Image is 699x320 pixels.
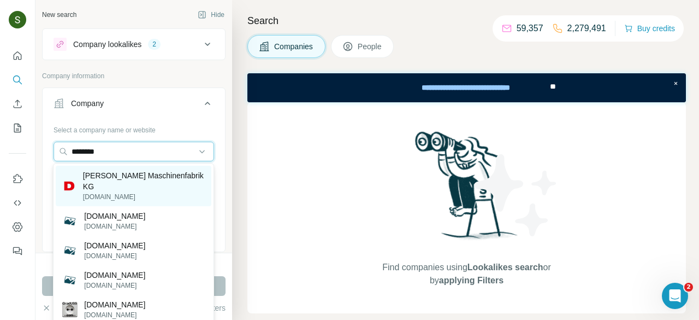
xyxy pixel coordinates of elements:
[42,302,73,313] button: Clear
[624,21,675,36] button: Buy credits
[247,73,686,102] iframe: Banner
[73,39,141,50] div: Company lookalikes
[84,299,145,310] p: [DOMAIN_NAME]
[84,240,145,251] p: [DOMAIN_NAME]
[467,146,565,245] img: Surfe Illustration - Stars
[439,276,503,285] span: applying Filters
[84,211,145,222] p: [DOMAIN_NAME]
[62,213,78,229] img: noduss.com
[84,270,145,281] p: [DOMAIN_NAME]
[43,31,225,57] button: Company lookalikes2
[9,46,26,66] button: Quick start
[567,22,606,35] p: 2,279,491
[71,98,104,109] div: Company
[684,283,693,292] span: 2
[9,118,26,138] button: My lists
[42,71,226,81] p: Company information
[9,217,26,237] button: Dashboard
[62,302,78,317] img: graduss.com
[62,179,76,193] img: Friedrich Duss Maschinenfabrik KG
[62,272,78,288] img: dduss.com
[358,41,383,52] span: People
[84,310,145,320] p: [DOMAIN_NAME]
[247,13,686,28] h4: Search
[84,251,145,261] p: [DOMAIN_NAME]
[9,193,26,213] button: Use Surfe API
[410,129,524,251] img: Surfe Illustration - Woman searching with binoculars
[43,90,225,121] button: Company
[83,192,205,202] p: [DOMAIN_NAME]
[9,70,26,90] button: Search
[84,281,145,290] p: [DOMAIN_NAME]
[274,41,314,52] span: Companies
[517,22,543,35] p: 59,357
[190,7,232,23] button: Hide
[9,169,26,189] button: Use Surfe on LinkedIn
[54,121,214,135] div: Select a company name or website
[467,263,543,272] span: Lookalikes search
[148,39,161,49] div: 2
[9,94,26,114] button: Enrich CSV
[62,243,78,258] img: duss.com.ua
[9,11,26,28] img: Avatar
[662,283,688,309] iframe: Intercom live chat
[83,170,205,192] p: [PERSON_NAME] Maschinenfabrik KG
[42,10,76,20] div: New search
[84,222,145,231] p: [DOMAIN_NAME]
[9,241,26,261] button: Feedback
[379,261,554,287] span: Find companies using or by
